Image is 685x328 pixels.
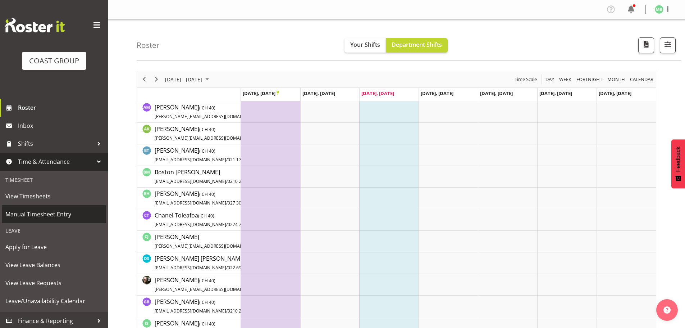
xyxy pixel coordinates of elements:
[155,146,255,163] a: [PERSON_NAME](CH 40)[EMAIL_ADDRESS][DOMAIN_NAME]/021 174 3407
[5,278,102,288] span: View Leave Requests
[539,90,572,96] span: [DATE], [DATE]
[2,292,106,310] a: Leave/Unavailability Calendar
[228,221,255,228] span: 0274 748 935
[2,223,106,238] div: Leave
[2,256,106,274] a: View Leave Balances
[675,147,681,172] span: Feedback
[655,5,663,14] img: mike-bullock1158.jpg
[137,123,241,144] td: Angela Kerrigan resource
[155,135,260,141] span: [PERSON_NAME][EMAIL_ADDRESS][DOMAIN_NAME]
[137,231,241,252] td: Craig Jenkins resource
[226,265,228,271] span: /
[155,221,226,228] span: [EMAIL_ADDRESS][DOMAIN_NAME]
[392,41,442,49] span: Department Shifts
[198,213,214,219] span: ( CH 40)
[18,120,104,131] span: Inbox
[155,103,289,120] a: [PERSON_NAME](CH 40)[PERSON_NAME][EMAIL_ADDRESS][DOMAIN_NAME]
[228,200,255,206] span: 027 309 9306
[155,190,255,206] span: [PERSON_NAME]
[558,75,572,84] span: Week
[226,200,228,206] span: /
[155,286,260,292] span: [PERSON_NAME][EMAIL_ADDRESS][DOMAIN_NAME]
[155,125,286,142] a: [PERSON_NAME](CH 40)[PERSON_NAME][EMAIL_ADDRESS][DOMAIN_NAME]
[350,41,380,49] span: Your Shifts
[199,126,215,132] span: ( CH 40)
[5,191,102,202] span: View Timesheets
[480,90,513,96] span: [DATE], [DATE]
[155,276,286,293] span: [PERSON_NAME]
[155,233,289,250] span: [PERSON_NAME]
[2,172,106,187] div: Timesheet
[2,238,106,256] a: Apply for Leave
[155,276,286,293] a: [PERSON_NAME](CH 40)[PERSON_NAME][EMAIL_ADDRESS][DOMAIN_NAME]
[155,308,226,314] span: [EMAIL_ADDRESS][DOMAIN_NAME]
[302,90,335,96] span: [DATE], [DATE]
[5,260,102,270] span: View Leave Balances
[344,38,386,53] button: Your Shifts
[226,221,228,228] span: /
[155,255,261,271] span: [PERSON_NAME] [PERSON_NAME]
[137,101,241,123] td: Andrew McFadzean resource
[228,265,255,271] span: 022 695 2670
[361,90,394,96] span: [DATE], [DATE]
[18,138,93,149] span: Shifts
[155,125,286,141] span: [PERSON_NAME]
[228,178,257,184] span: 0210 289 5915
[558,75,573,84] button: Timeline Week
[137,41,160,49] h4: Roster
[421,90,453,96] span: [DATE], [DATE]
[155,147,255,163] span: [PERSON_NAME]
[155,168,257,185] a: Boston [PERSON_NAME][EMAIL_ADDRESS][DOMAIN_NAME]/0210 289 5915
[137,274,241,296] td: Dayle Eathorne resource
[164,75,212,84] button: September 2025
[138,72,150,87] div: previous period
[137,144,241,166] td: Benjamin Thomas Geden resource
[137,188,241,209] td: Bryan Humprhries resource
[155,200,226,206] span: [EMAIL_ADDRESS][DOMAIN_NAME]
[164,75,203,84] span: [DATE] - [DATE]
[545,75,555,84] span: Day
[199,191,215,197] span: ( CH 40)
[140,75,149,84] button: Previous
[199,321,215,327] span: ( CH 40)
[607,75,626,84] span: Month
[513,75,538,84] button: Time Scale
[155,178,226,184] span: [EMAIL_ADDRESS][DOMAIN_NAME]
[199,105,215,111] span: ( CH 40)
[137,252,241,274] td: Darren Shiu Lun Lau resource
[226,178,228,184] span: /
[638,37,654,53] button: Download a PDF of the roster according to the set date range.
[243,90,279,96] span: [DATE], [DATE]
[18,156,93,167] span: Time & Attendance
[155,211,255,228] span: Chanel Toleafoa
[2,274,106,292] a: View Leave Requests
[137,209,241,231] td: Chanel Toleafoa resource
[155,243,260,249] span: [PERSON_NAME][EMAIL_ADDRESS][DOMAIN_NAME]
[575,75,604,84] button: Fortnight
[228,308,257,314] span: 0210 261 1155
[155,157,226,163] span: [EMAIL_ADDRESS][DOMAIN_NAME]
[228,157,255,163] span: 021 174 3407
[152,75,161,84] button: Next
[155,265,226,271] span: [EMAIL_ADDRESS][DOMAIN_NAME]
[199,278,215,284] span: ( CH 40)
[5,18,65,32] img: Rosterit website logo
[5,296,102,306] span: Leave/Unavailability Calendar
[18,315,93,326] span: Finance & Reporting
[599,90,631,96] span: [DATE], [DATE]
[137,296,241,317] td: Gene Burton resource
[155,233,289,250] a: [PERSON_NAME][PERSON_NAME][EMAIL_ADDRESS][DOMAIN_NAME]
[199,299,215,305] span: ( CH 40)
[155,211,255,228] a: Chanel Toleafoa(CH 40)[EMAIL_ADDRESS][DOMAIN_NAME]/0274 748 935
[2,205,106,223] a: Manual Timesheet Entry
[606,75,626,84] button: Timeline Month
[155,103,289,120] span: [PERSON_NAME]
[629,75,655,84] button: Month
[226,308,228,314] span: /
[544,75,556,84] button: Timeline Day
[671,139,685,188] button: Feedback - Show survey
[576,75,603,84] span: Fortnight
[163,72,213,87] div: September 22 - 28, 2025
[660,37,676,53] button: Filter Shifts
[5,242,102,252] span: Apply for Leave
